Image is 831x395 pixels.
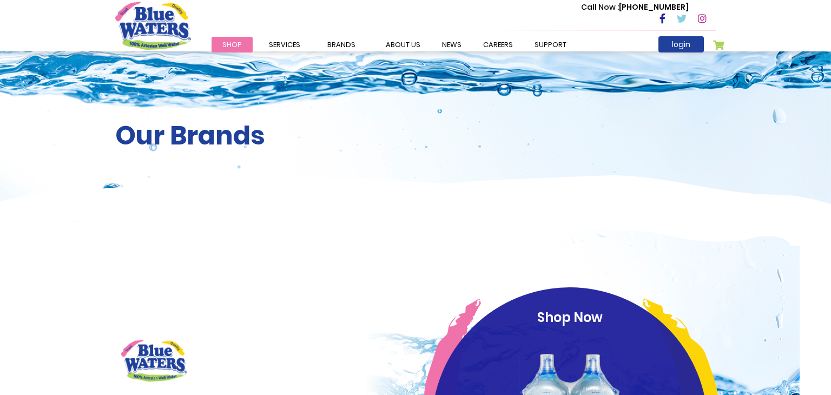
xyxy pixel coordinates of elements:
[581,2,619,12] span: Call Now :
[222,40,242,50] span: Shop
[658,36,704,52] a: login
[375,37,431,52] a: about us
[115,2,191,49] a: store logo
[327,40,355,50] span: Brands
[524,37,577,52] a: support
[212,37,253,52] a: Shop
[472,37,524,52] a: careers
[316,37,366,52] a: Brands
[269,40,300,50] span: Services
[258,37,311,52] a: Services
[431,37,472,52] a: News
[115,120,716,152] h2: Our Brands
[581,2,689,13] p: [PHONE_NUMBER]
[115,334,193,387] img: brand logo
[452,308,687,327] p: Shop Now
